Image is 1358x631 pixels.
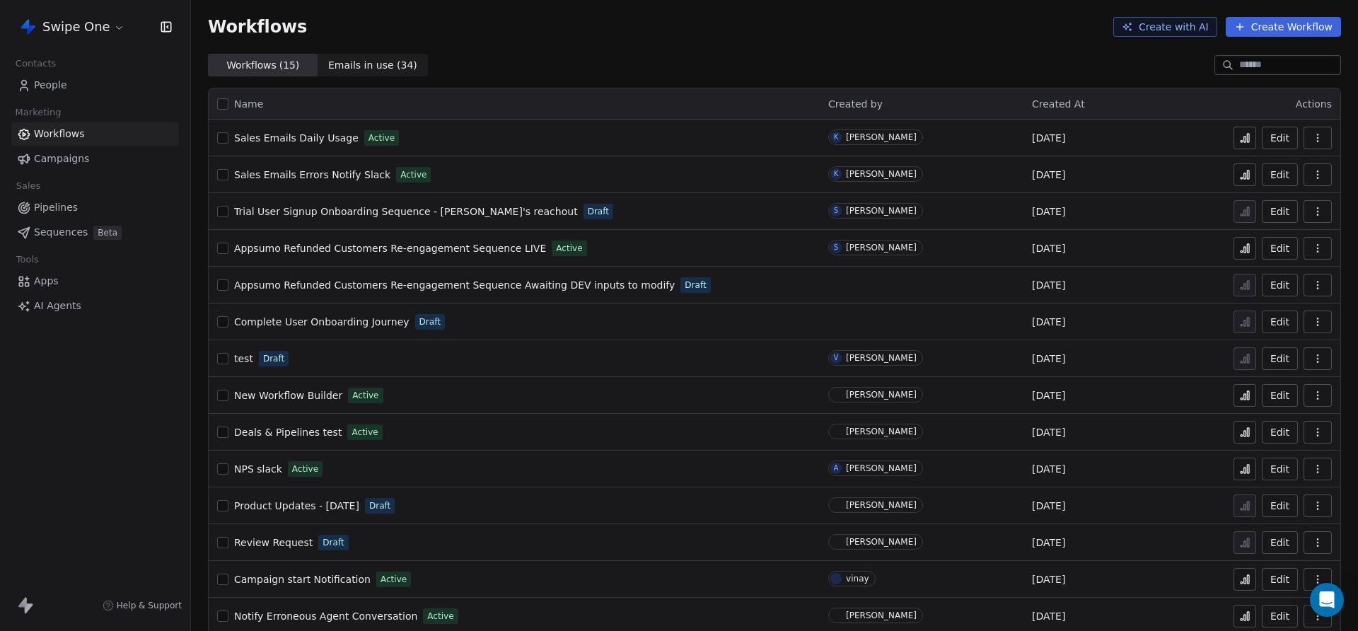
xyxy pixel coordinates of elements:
[9,53,62,74] span: Contacts
[834,132,839,143] div: K
[400,168,426,181] span: Active
[1262,605,1298,627] button: Edit
[234,279,675,291] span: Appsumo Refunded Customers Re-engagement Sequence Awaiting DEV inputs to modify
[1262,237,1298,260] button: Edit
[234,499,359,513] a: Product Updates - [DATE]
[20,18,37,35] img: Swipe%20One%20Logo%201-1.svg
[1310,583,1344,617] div: Open Intercom Messenger
[685,279,706,291] span: Draft
[234,206,578,217] span: Trial User Signup Onboarding Sequence - [PERSON_NAME]'s reachout
[234,462,282,476] a: NPS slack
[846,537,917,547] div: [PERSON_NAME]
[234,315,410,329] a: Complete User Onboarding Journey
[42,18,110,36] span: Swipe One
[1032,278,1065,292] span: [DATE]
[234,353,253,364] span: test
[234,131,359,145] a: Sales Emails Daily Usage
[1262,127,1298,149] button: Edit
[10,175,47,197] span: Sales
[1262,421,1298,444] button: Edit
[234,388,342,403] a: New Workflow Builder
[234,609,417,623] a: Notify Erroneous Agent Conversation
[9,102,67,123] span: Marketing
[846,500,917,510] div: [PERSON_NAME]
[234,352,253,366] a: test
[1032,168,1065,182] span: [DATE]
[208,17,307,37] span: Workflows
[1262,347,1298,370] a: Edit
[234,500,359,511] span: Product Updates - [DATE]
[234,537,313,548] span: Review Request
[427,610,453,623] span: Active
[34,151,89,166] span: Campaigns
[234,278,675,292] a: Appsumo Refunded Customers Re-engagement Sequence Awaiting DEV inputs to modify
[234,97,263,112] span: Name
[34,78,67,93] span: People
[1262,494,1298,517] button: Edit
[234,425,342,439] a: Deals & Pipelines test
[234,132,359,144] span: Sales Emails Daily Usage
[834,205,838,216] div: S
[11,122,179,146] a: Workflows
[1262,163,1298,186] button: Edit
[846,574,869,584] div: vinay
[34,200,78,215] span: Pipelines
[834,242,838,253] div: S
[103,600,182,611] a: Help & Support
[1032,536,1065,550] span: [DATE]
[1113,17,1217,37] button: Create with AI
[588,205,609,218] span: Draft
[1032,98,1085,110] span: Created At
[234,574,371,585] span: Campaign start Notification
[846,132,917,142] div: [PERSON_NAME]
[234,610,417,622] span: Notify Erroneous Agent Conversation
[1032,572,1065,586] span: [DATE]
[234,169,390,180] span: Sales Emails Errors Notify Slack
[1262,311,1298,333] button: Edit
[93,226,122,240] span: Beta
[846,610,917,620] div: [PERSON_NAME]
[11,196,179,219] a: Pipelines
[1262,568,1298,591] button: Edit
[831,390,842,400] img: S
[369,499,390,512] span: Draft
[352,389,378,402] span: Active
[11,294,179,318] a: AI Agents
[34,225,88,240] span: Sequences
[831,610,842,621] img: R
[34,274,59,289] span: Apps
[1032,131,1065,145] span: [DATE]
[419,315,441,328] span: Draft
[846,243,917,253] div: [PERSON_NAME]
[1032,388,1065,403] span: [DATE]
[846,353,917,363] div: [PERSON_NAME]
[11,147,179,170] a: Campaigns
[1262,384,1298,407] button: Edit
[831,537,842,548] img: S
[234,241,546,255] a: Appsumo Refunded Customers Re-engagement Sequence LIVE
[828,98,883,110] span: Created by
[11,270,179,293] a: Apps
[831,500,842,511] img: S
[834,168,839,180] div: K
[352,426,378,439] span: Active
[34,127,85,141] span: Workflows
[234,204,578,219] a: Trial User Signup Onboarding Sequence - [PERSON_NAME]'s reachout
[1262,458,1298,480] button: Edit
[234,390,342,401] span: New Workflow Builder
[368,132,395,144] span: Active
[1032,462,1065,476] span: [DATE]
[1262,200,1298,223] button: Edit
[846,463,917,473] div: [PERSON_NAME]
[234,572,371,586] a: Campaign start Notification
[1262,531,1298,554] button: Edit
[323,536,344,549] span: Draft
[17,15,128,39] button: Swipe One
[834,352,839,364] div: V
